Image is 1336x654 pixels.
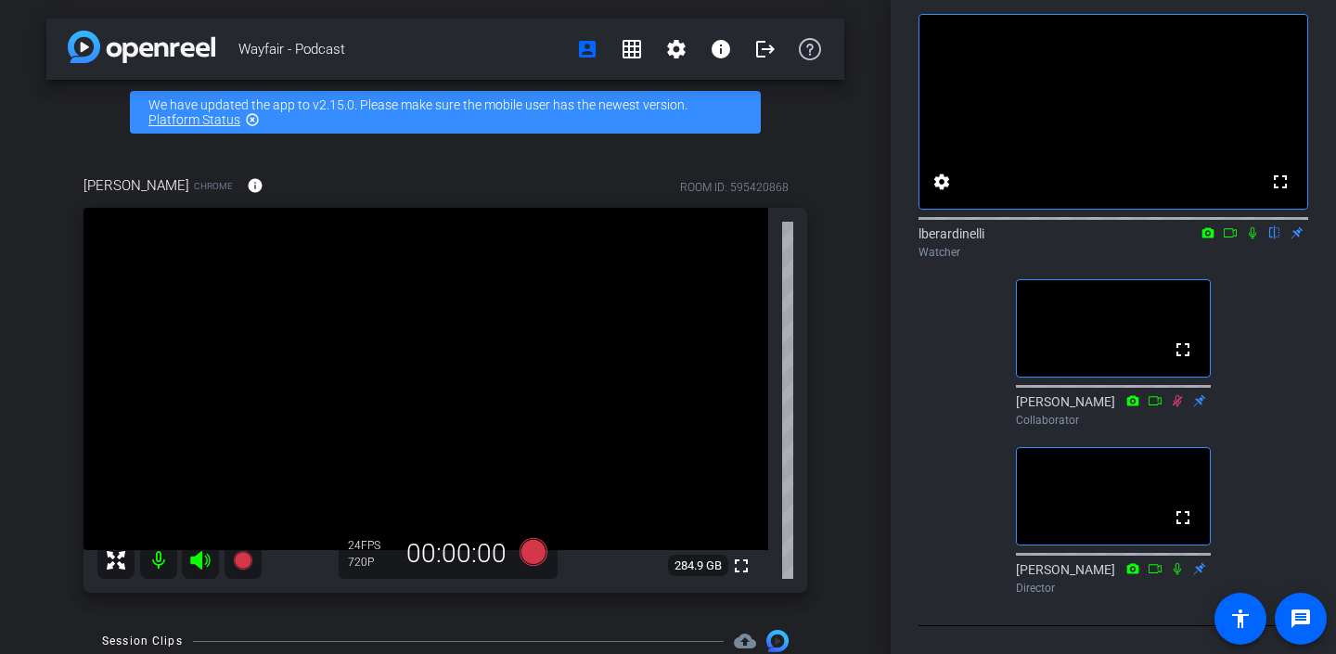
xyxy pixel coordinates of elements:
div: 00:00:00 [394,538,519,570]
div: [PERSON_NAME] [1016,392,1211,429]
mat-icon: accessibility [1229,608,1252,630]
mat-icon: account_box [576,38,598,60]
mat-icon: info [247,177,263,194]
mat-icon: highlight_off [245,112,260,127]
span: 284.9 GB [668,555,728,577]
div: 720P [348,555,394,570]
mat-icon: settings [665,38,687,60]
mat-icon: fullscreen [730,555,752,577]
span: FPS [361,539,380,552]
span: Chrome [194,179,233,193]
mat-icon: flip [1264,224,1286,240]
img: app-logo [68,31,215,63]
div: ROOM ID: 595420868 [680,179,789,196]
span: Wayfair - Podcast [238,31,565,68]
img: Session clips [766,630,789,652]
a: Platform Status [148,112,240,127]
mat-icon: message [1290,608,1312,630]
div: We have updated the app to v2.15.0. Please make sure the mobile user has the newest version. [130,91,761,134]
mat-icon: grid_on [621,38,643,60]
div: Director [1016,580,1211,596]
div: Session Clips [102,632,183,650]
mat-icon: cloud_upload [734,630,756,652]
mat-icon: logout [754,38,777,60]
mat-icon: fullscreen [1172,339,1194,361]
div: Collaborator [1016,412,1211,429]
span: [PERSON_NAME] [83,175,189,196]
span: Destinations for your clips [734,630,756,652]
mat-icon: info [710,38,732,60]
div: Watcher [918,244,1308,261]
mat-icon: settings [931,171,953,193]
div: lberardinelli [918,224,1308,261]
mat-icon: fullscreen [1172,507,1194,529]
mat-icon: fullscreen [1269,171,1291,193]
div: 24 [348,538,394,553]
div: [PERSON_NAME] [1016,560,1211,596]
